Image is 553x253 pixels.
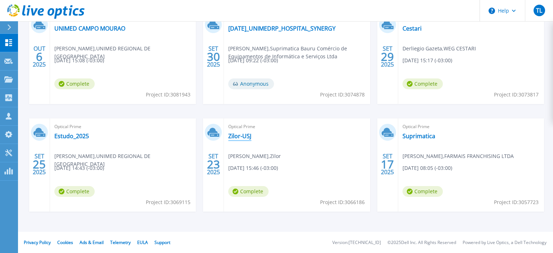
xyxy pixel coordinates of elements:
[207,54,220,60] span: 30
[54,45,196,60] span: [PERSON_NAME] , UNIMED REGIONAL DE [GEOGRAPHIC_DATA]
[403,25,422,32] a: Cestari
[146,91,190,99] span: Project ID: 3081943
[24,239,51,245] a: Privacy Policy
[403,164,452,172] span: [DATE] 08:05 (-03:00)
[207,44,220,70] div: SET 2025
[54,164,104,172] span: [DATE] 14:43 (-03:00)
[403,123,540,131] span: Optical Prime
[403,132,435,140] a: Suprimatica
[320,91,365,99] span: Project ID: 3074878
[54,57,104,64] span: [DATE] 15:08 (-03:00)
[110,239,131,245] a: Telemetry
[228,78,274,89] span: Anonymous
[54,186,95,197] span: Complete
[54,78,95,89] span: Complete
[54,123,192,131] span: Optical Prime
[463,240,547,245] li: Powered by Live Optics, a Dell Technology
[57,239,73,245] a: Cookies
[54,152,196,168] span: [PERSON_NAME] , UNIMED REGIONAL DE [GEOGRAPHIC_DATA]
[494,91,539,99] span: Project ID: 3073817
[403,152,514,160] span: [PERSON_NAME] , FARMAIS FRANCHISING LTDA
[36,54,42,60] span: 6
[228,25,336,32] a: [DATE]_UNIMEDRP_HOSPITAL_SYNERGY
[33,161,46,167] span: 25
[228,186,269,197] span: Complete
[146,198,190,206] span: Project ID: 3069115
[154,239,170,245] a: Support
[536,8,542,13] span: TL
[403,45,476,53] span: Derliegio Gazeta , WEG CESTARI
[332,240,381,245] li: Version: [TECHNICAL_ID]
[228,132,251,140] a: Zilor-USJ
[207,151,220,177] div: SET 2025
[387,240,456,245] li: © 2025 Dell Inc. All Rights Reserved
[381,161,394,167] span: 17
[403,186,443,197] span: Complete
[381,54,394,60] span: 29
[54,132,89,140] a: Estudo_2025
[228,57,278,64] span: [DATE] 09:22 (-03:00)
[494,198,539,206] span: Project ID: 3057723
[381,44,394,70] div: SET 2025
[54,25,125,32] a: UNIMED CAMPO MOURAO
[228,123,365,131] span: Optical Prime
[228,164,278,172] span: [DATE] 15:46 (-03:00)
[32,151,46,177] div: SET 2025
[381,151,394,177] div: SET 2025
[228,152,281,160] span: [PERSON_NAME] , Zilor
[228,45,370,60] span: [PERSON_NAME] , Suprimatica Bauru Comércio de Equipamentos de Informática e Serviços Ltda
[403,57,452,64] span: [DATE] 15:17 (-03:00)
[207,161,220,167] span: 23
[32,44,46,70] div: OUT 2025
[320,198,365,206] span: Project ID: 3066186
[403,78,443,89] span: Complete
[137,239,148,245] a: EULA
[80,239,104,245] a: Ads & Email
